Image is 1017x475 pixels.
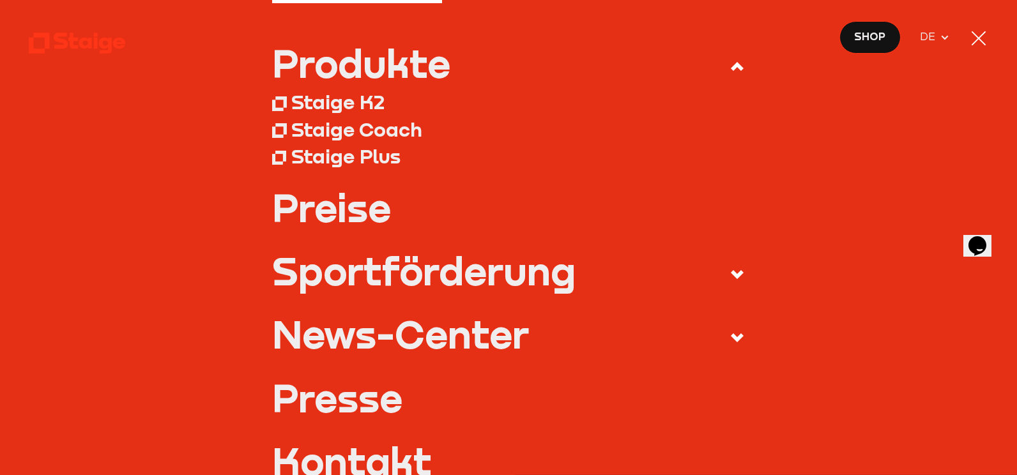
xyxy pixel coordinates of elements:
div: Staige Plus [291,144,401,168]
div: Produkte [272,45,450,83]
div: Staige K2 [291,90,385,114]
span: Shop [854,28,885,45]
div: News-Center [272,315,529,354]
div: Sportförderung [272,252,576,290]
a: Shop [839,21,901,54]
a: Staige K2 [272,89,745,116]
a: Presse [272,379,745,418]
a: Staige Coach [272,116,745,142]
a: Preise [272,189,745,227]
a: Staige Plus [272,142,745,169]
div: Staige Coach [291,117,422,141]
iframe: chat widget [963,218,1004,257]
span: DE [920,28,940,45]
